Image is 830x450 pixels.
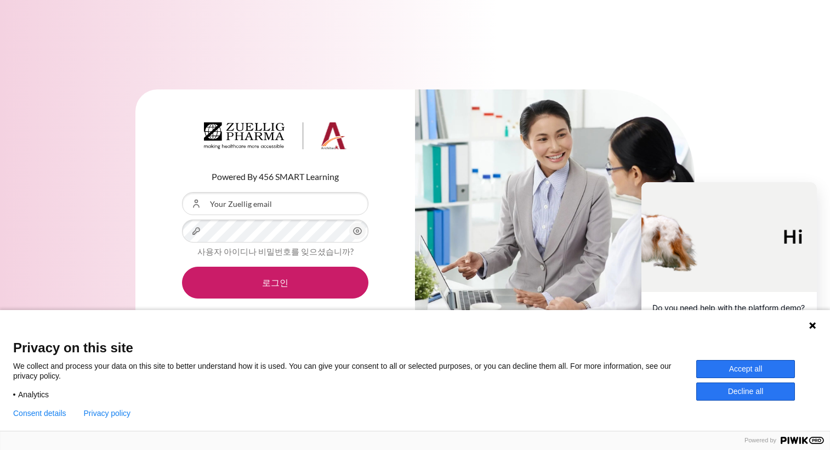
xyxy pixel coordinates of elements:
span: Powered by [740,437,781,444]
button: 로그인 [182,267,368,299]
p: We collect and process your data on this site to better understand how it is used. You can give y... [13,361,696,381]
button: Consent details [13,409,66,418]
button: Decline all [696,383,795,401]
p: Powered By 456 SMART Learning [182,170,368,183]
input: 사용자 아이디 [182,192,368,215]
a: 사용자 아이디나 비밀번호를 잊으셨습니까? [197,246,354,256]
a: Architeck [204,122,346,154]
button: Accept all [696,360,795,378]
span: Privacy on this site [13,340,817,356]
img: Architeck [204,122,346,150]
a: Privacy policy [84,409,131,418]
span: Analytics [18,390,49,400]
